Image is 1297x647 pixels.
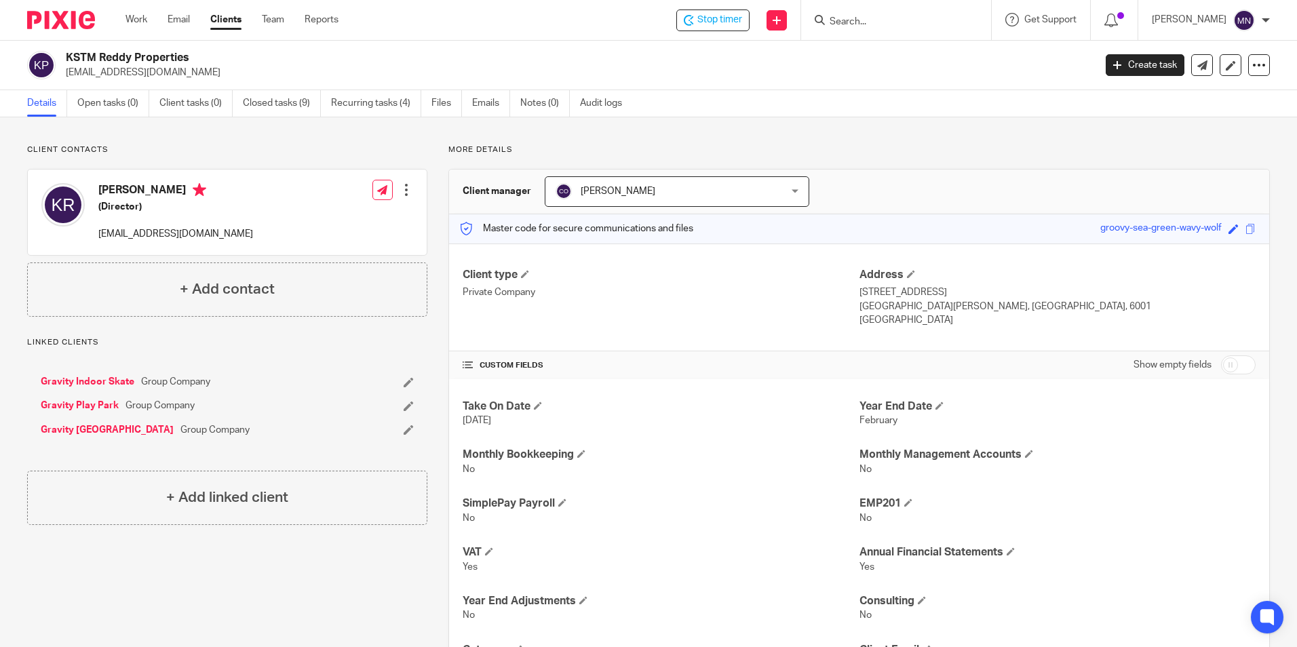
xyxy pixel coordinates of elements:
[828,16,950,28] input: Search
[520,90,570,117] a: Notes (0)
[243,90,321,117] a: Closed tasks (9)
[463,610,475,620] span: No
[463,545,859,560] h4: VAT
[27,337,427,348] p: Linked clients
[141,375,210,389] span: Group Company
[66,66,1085,79] p: [EMAIL_ADDRESS][DOMAIN_NAME]
[98,200,253,214] h5: (Director)
[1152,13,1226,26] p: [PERSON_NAME]
[125,399,195,412] span: Group Company
[210,13,241,26] a: Clients
[463,286,859,299] p: Private Company
[463,448,859,462] h4: Monthly Bookkeeping
[193,183,206,197] i: Primary
[859,448,1256,462] h4: Monthly Management Accounts
[41,183,85,227] img: svg%3E
[66,51,881,65] h2: KSTM Reddy Properties
[180,279,275,300] h4: + Add contact
[859,562,874,572] span: Yes
[262,13,284,26] a: Team
[859,465,872,474] span: No
[859,545,1256,560] h4: Annual Financial Statements
[41,399,119,412] a: Gravity Play Park
[331,90,421,117] a: Recurring tasks (4)
[27,51,56,79] img: svg%3E
[431,90,462,117] a: Files
[463,360,859,371] h4: CUSTOM FIELDS
[859,300,1256,313] p: [GEOGRAPHIC_DATA][PERSON_NAME], [GEOGRAPHIC_DATA], 6001
[463,416,491,425] span: [DATE]
[859,610,872,620] span: No
[463,594,859,608] h4: Year End Adjustments
[859,286,1256,299] p: [STREET_ADDRESS]
[41,423,174,437] a: Gravity [GEOGRAPHIC_DATA]
[166,487,288,508] h4: + Add linked client
[98,183,253,200] h4: [PERSON_NAME]
[1106,54,1184,76] a: Create task
[859,268,1256,282] h4: Address
[305,13,338,26] a: Reports
[859,513,872,523] span: No
[180,423,250,437] span: Group Company
[859,496,1256,511] h4: EMP201
[463,465,475,474] span: No
[1134,358,1212,372] label: Show empty fields
[859,594,1256,608] h4: Consulting
[27,144,427,155] p: Client contacts
[448,144,1270,155] p: More details
[859,416,897,425] span: February
[125,13,147,26] a: Work
[697,13,742,27] span: Stop timer
[463,184,531,198] h3: Client manager
[463,496,859,511] h4: SimplePay Payroll
[859,313,1256,327] p: [GEOGRAPHIC_DATA]
[581,187,655,196] span: [PERSON_NAME]
[472,90,510,117] a: Emails
[463,562,478,572] span: Yes
[98,227,253,241] p: [EMAIL_ADDRESS][DOMAIN_NAME]
[459,222,693,235] p: Master code for secure communications and files
[463,268,859,282] h4: Client type
[1233,9,1255,31] img: svg%3E
[463,513,475,523] span: No
[1024,15,1077,24] span: Get Support
[27,90,67,117] a: Details
[676,9,750,31] div: KSTM Reddy Properties
[77,90,149,117] a: Open tasks (0)
[41,375,134,389] a: Gravity Indoor Skate
[463,399,859,414] h4: Take On Date
[159,90,233,117] a: Client tasks (0)
[1100,221,1222,237] div: groovy-sea-green-wavy-wolf
[556,183,572,199] img: svg%3E
[168,13,190,26] a: Email
[859,399,1256,414] h4: Year End Date
[580,90,632,117] a: Audit logs
[27,11,95,29] img: Pixie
